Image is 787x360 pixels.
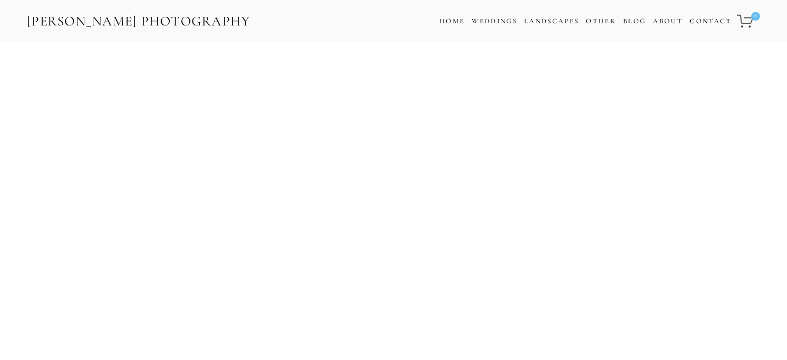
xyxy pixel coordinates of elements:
[27,191,760,269] h1: PACIFIC NORTHWEST LANDSCAPE PHOTOGRAPHY AND FINE ART
[27,292,760,314] h3: Captured By PNW Landscape Photographer, [PERSON_NAME]
[690,14,731,29] a: Contact
[524,17,579,25] a: Landscapes
[623,14,646,29] a: Blog
[736,8,761,34] a: 0 items in cart
[653,14,683,29] a: About
[751,12,760,21] span: 0
[586,17,616,25] a: Other
[472,17,517,25] a: Weddings
[26,9,252,34] a: [PERSON_NAME] Photography
[439,14,465,29] a: Home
